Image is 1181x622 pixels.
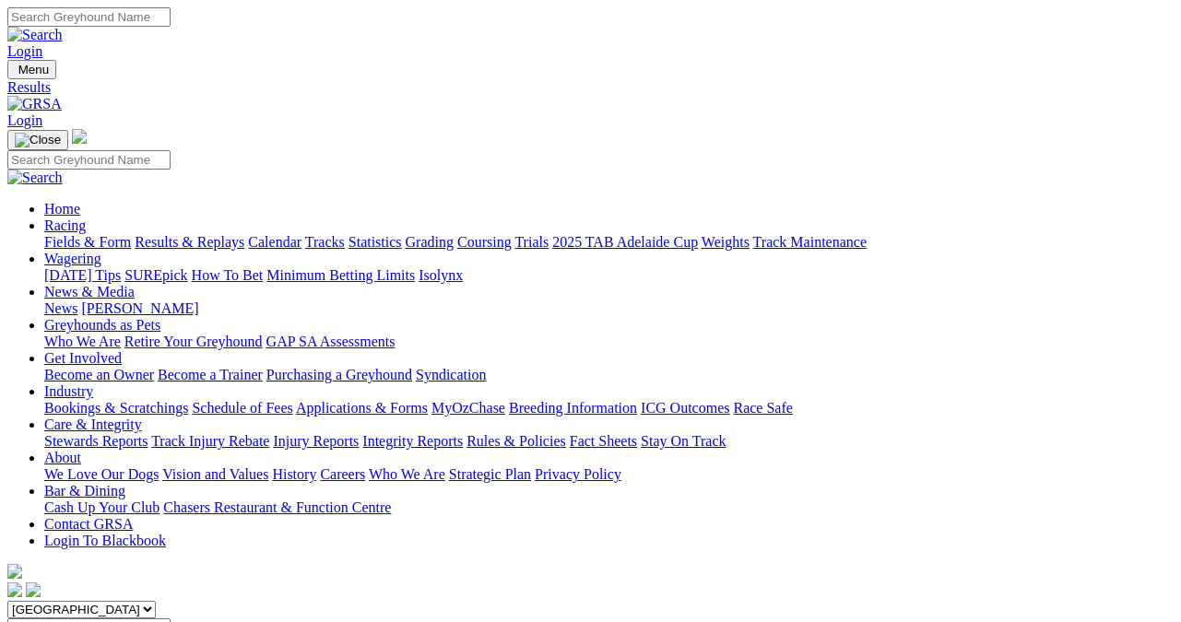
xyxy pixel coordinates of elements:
[44,201,80,217] a: Home
[44,367,1174,383] div: Get Involved
[18,63,49,76] span: Menu
[44,499,1174,516] div: Bar & Dining
[44,516,133,532] a: Contact GRSA
[248,234,301,250] a: Calendar
[192,400,292,416] a: Schedule of Fees
[514,234,549,250] a: Trials
[44,533,166,548] a: Login To Blackbook
[192,267,264,283] a: How To Bet
[753,234,867,250] a: Track Maintenance
[466,433,566,449] a: Rules & Policies
[151,433,269,449] a: Track Injury Rebate
[320,466,365,482] a: Careers
[44,284,135,299] a: News & Media
[44,300,77,316] a: News
[449,466,531,482] a: Strategic Plan
[44,466,159,482] a: We Love Our Dogs
[7,27,63,43] img: Search
[158,367,263,382] a: Become a Trainer
[135,234,244,250] a: Results & Replays
[44,234,1174,251] div: Racing
[7,564,22,579] img: logo-grsa-white.png
[7,170,63,186] img: Search
[44,251,101,266] a: Wagering
[362,433,463,449] a: Integrity Reports
[44,217,86,233] a: Racing
[44,483,125,499] a: Bar & Dining
[702,234,750,250] a: Weights
[457,234,512,250] a: Coursing
[348,234,402,250] a: Statistics
[7,60,56,79] button: Toggle navigation
[733,400,792,416] a: Race Safe
[26,582,41,597] img: twitter.svg
[7,79,1174,96] a: Results
[44,317,160,333] a: Greyhounds as Pets
[7,96,62,112] img: GRSA
[15,133,61,147] img: Close
[641,400,729,416] a: ICG Outcomes
[44,400,1174,417] div: Industry
[44,300,1174,317] div: News & Media
[44,433,1174,450] div: Care & Integrity
[570,433,637,449] a: Fact Sheets
[124,267,187,283] a: SUREpick
[124,334,263,349] a: Retire Your Greyhound
[44,433,148,449] a: Stewards Reports
[266,367,412,382] a: Purchasing a Greyhound
[44,383,93,399] a: Industry
[81,300,198,316] a: [PERSON_NAME]
[272,466,316,482] a: History
[44,499,159,515] a: Cash Up Your Club
[162,466,268,482] a: Vision and Values
[7,7,171,27] input: Search
[44,234,131,250] a: Fields & Form
[7,130,68,150] button: Toggle navigation
[44,267,121,283] a: [DATE] Tips
[273,433,359,449] a: Injury Reports
[44,334,1174,350] div: Greyhounds as Pets
[44,267,1174,284] div: Wagering
[266,267,415,283] a: Minimum Betting Limits
[163,499,391,515] a: Chasers Restaurant & Function Centre
[431,400,505,416] a: MyOzChase
[419,267,463,283] a: Isolynx
[535,466,621,482] a: Privacy Policy
[7,112,42,128] a: Login
[44,417,142,432] a: Care & Integrity
[416,367,486,382] a: Syndication
[406,234,454,250] a: Grading
[7,150,171,170] input: Search
[7,582,22,597] img: facebook.svg
[266,334,396,349] a: GAP SA Assessments
[72,129,87,144] img: logo-grsa-white.png
[552,234,698,250] a: 2025 TAB Adelaide Cup
[509,400,637,416] a: Breeding Information
[296,400,428,416] a: Applications & Forms
[44,350,122,366] a: Get Involved
[369,466,445,482] a: Who We Are
[44,466,1174,483] div: About
[44,367,154,382] a: Become an Owner
[7,43,42,59] a: Login
[44,400,188,416] a: Bookings & Scratchings
[44,450,81,465] a: About
[305,234,345,250] a: Tracks
[44,334,121,349] a: Who We Are
[641,433,726,449] a: Stay On Track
